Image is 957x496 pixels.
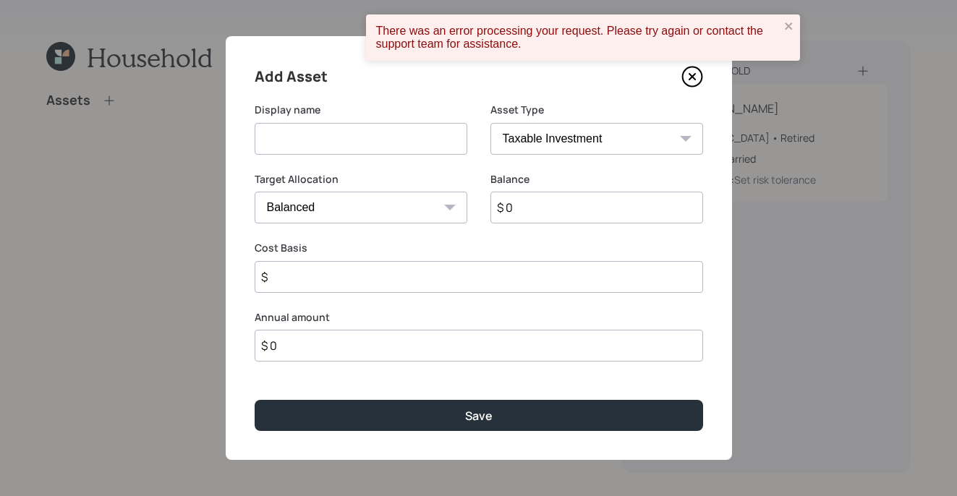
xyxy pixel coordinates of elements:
label: Annual amount [255,310,703,325]
div: Save [465,408,493,424]
label: Asset Type [490,103,703,117]
label: Balance [490,172,703,187]
div: There was an error processing your request. Please try again or contact the support team for assi... [376,25,780,51]
button: Save [255,400,703,431]
h4: Add Asset [255,65,328,88]
label: Cost Basis [255,241,703,255]
label: Target Allocation [255,172,467,187]
button: close [784,20,794,34]
label: Display name [255,103,467,117]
